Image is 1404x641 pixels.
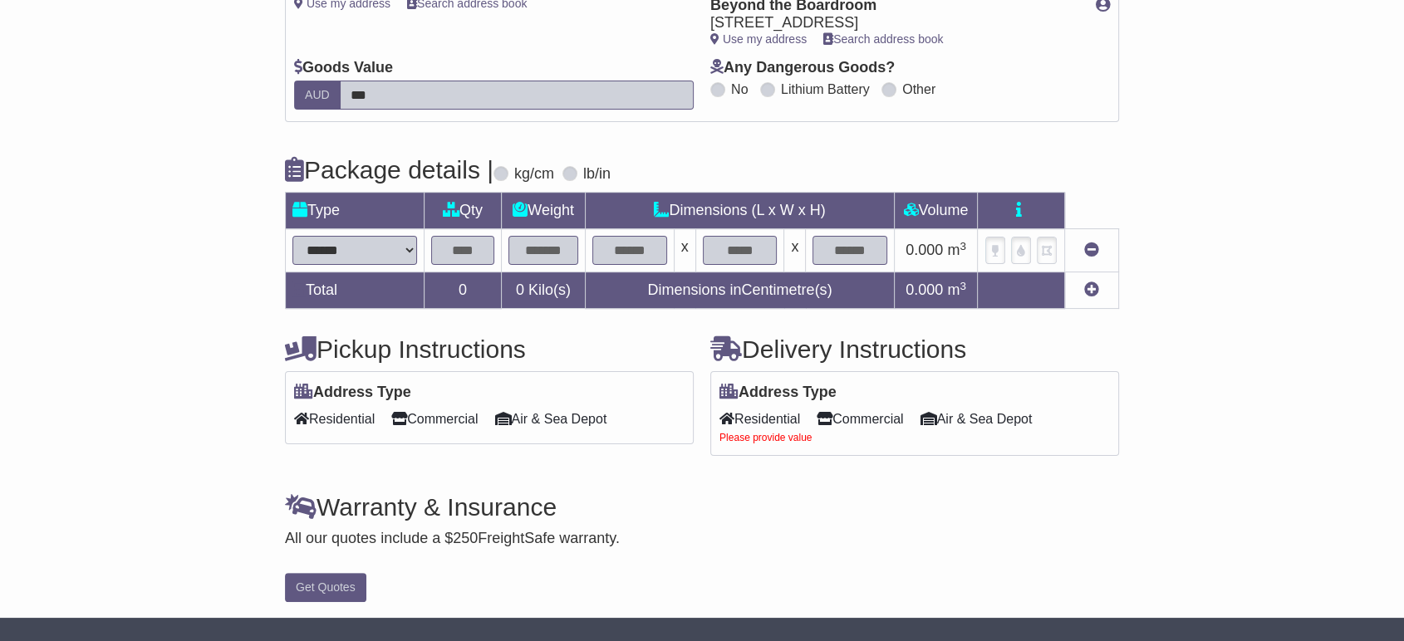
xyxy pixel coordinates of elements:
h4: Package details | [285,156,493,183]
label: Address Type [719,384,837,402]
span: Commercial [817,406,903,432]
label: AUD [294,81,341,110]
label: kg/cm [514,165,554,183]
label: Address Type [294,384,411,402]
h4: Pickup Instructions [285,335,694,363]
h4: Delivery Instructions [710,335,1119,363]
td: Type [286,193,425,229]
h4: Warranty & Insurance [285,493,1119,521]
td: Kilo(s) [502,272,586,309]
td: x [784,229,806,272]
a: Search address book [823,32,943,46]
span: 0.000 [906,242,943,258]
div: All our quotes include a $ FreightSafe warranty. [285,530,1119,548]
span: 0.000 [906,281,943,298]
label: Any Dangerous Goods? [710,59,895,77]
span: Residential [719,406,800,432]
label: Lithium Battery [781,81,870,97]
a: Remove this item [1084,242,1099,258]
button: Get Quotes [285,573,366,602]
sup: 3 [960,240,966,252]
div: Please provide value [719,432,1110,443]
span: m [947,281,966,298]
td: x [674,229,695,272]
td: Volume [894,193,977,229]
td: 0 [425,272,502,309]
td: Total [286,272,425,309]
span: Residential [294,406,375,432]
label: Other [902,81,935,97]
a: Use my address [710,32,807,46]
label: No [731,81,748,97]
sup: 3 [960,280,966,292]
span: Air & Sea Depot [920,406,1033,432]
span: 250 [453,530,478,546]
span: 0 [516,281,524,298]
td: Dimensions (L x W x H) [585,193,894,229]
td: Qty [425,193,502,229]
label: Goods Value [294,59,393,77]
span: Commercial [391,406,478,432]
a: Add new item [1084,281,1099,298]
label: lb/in [583,165,611,183]
div: [STREET_ADDRESS] [710,14,1079,32]
span: Air & Sea Depot [495,406,607,432]
td: Dimensions in Centimetre(s) [585,272,894,309]
span: m [947,242,966,258]
td: Weight [502,193,586,229]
